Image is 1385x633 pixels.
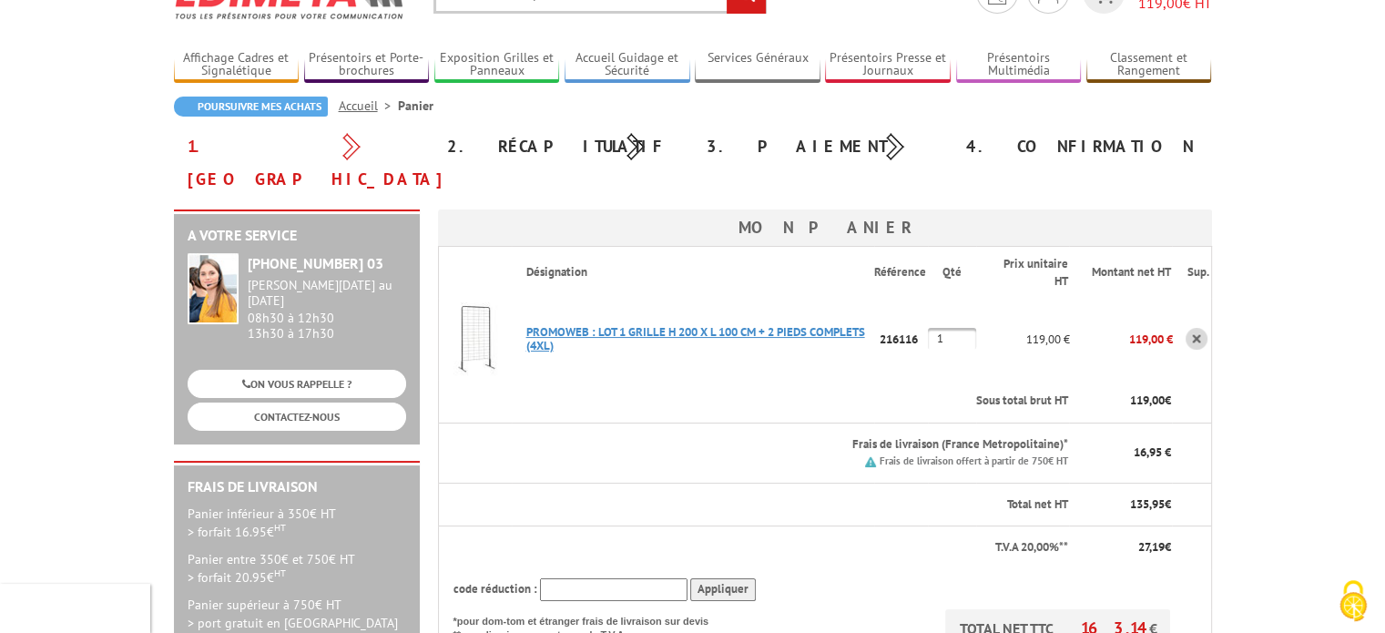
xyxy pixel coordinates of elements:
[188,479,406,495] h2: Frais de Livraison
[453,581,537,597] span: code réduction :
[1129,393,1164,408] span: 119,00
[695,50,820,80] a: Services Généraux
[188,253,239,324] img: widget-service.jpg
[976,323,1070,355] p: 119,00 €
[188,550,406,587] p: Panier entre 350€ et 750€ HT
[952,130,1212,163] div: 4. Confirmation
[339,97,398,114] a: Accueil
[174,130,433,196] div: 1. [GEOGRAPHIC_DATA]
[304,50,430,80] a: Présentoirs et Porte-brochures
[248,278,406,309] div: [PERSON_NAME][DATE] au [DATE]
[248,278,406,341] div: 08h30 à 12h30 13h30 à 17h30
[1084,539,1170,556] p: €
[874,264,926,281] p: Référence
[188,569,286,586] span: > forfait 20.95€
[274,521,286,534] sup: HT
[439,302,512,375] img: PROMOWEB : LOT 1 GRILLE H 200 X L 100 CM + 2 PIEDS COMPLETS (4XL)
[188,596,406,632] p: Panier supérieur à 750€ HT
[690,578,756,601] input: Appliquer
[188,505,406,541] p: Panier inférieur à 350€ HT
[1084,393,1170,410] p: €
[1084,264,1170,281] p: Montant net HT
[433,130,693,163] div: 2. Récapitulatif
[453,539,1068,556] p: T.V.A 20,00%**
[174,97,328,117] a: Poursuivre mes achats
[174,50,300,80] a: Affichage Cadres et Signalétique
[512,247,874,299] th: Désignation
[1129,496,1164,512] span: 135,95
[956,50,1082,80] a: Présentoirs Multimédia
[248,254,383,272] strong: [PHONE_NUMBER] 03
[188,228,406,244] h2: A votre service
[1069,323,1172,355] p: 119,00 €
[1133,444,1170,460] span: 16,95 €
[434,50,560,80] a: Exposition Grilles et Panneaux
[865,456,876,467] img: picto.png
[1172,247,1211,299] th: Sup.
[928,247,976,299] th: Qté
[874,323,928,355] p: 216116
[438,209,1212,246] h3: Mon panier
[1137,539,1164,555] span: 27,19
[1086,50,1212,80] a: Classement et Rangement
[565,50,690,80] a: Accueil Guidage et Sécurité
[879,454,1067,467] small: Frais de livraison offert à partir de 750€ HT
[512,380,1070,423] th: Sous total brut HT
[188,403,406,431] a: CONTACTEZ-NOUS
[453,496,1068,514] p: Total net HT
[1084,496,1170,514] p: €
[188,524,286,540] span: > forfait 16.95€
[825,50,951,80] a: Présentoirs Presse et Journaux
[526,324,865,353] a: PROMOWEB : LOT 1 GRILLE H 200 X L 100 CM + 2 PIEDS COMPLETS (4XL)
[526,436,1068,454] p: Frais de livraison (France Metropolitaine)*
[693,130,952,163] div: 3. Paiement
[1321,571,1385,633] button: Cookies (fenêtre modale)
[274,567,286,579] sup: HT
[991,256,1068,290] p: Prix unitaire HT
[398,97,433,115] li: Panier
[1330,578,1376,624] img: Cookies (fenêtre modale)
[188,370,406,398] a: ON VOUS RAPPELLE ?
[188,615,398,631] span: > port gratuit en [GEOGRAPHIC_DATA]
